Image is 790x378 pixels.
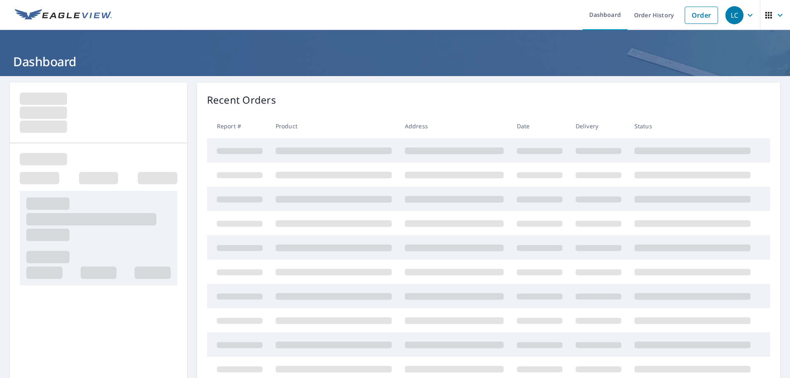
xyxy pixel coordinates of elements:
img: EV Logo [15,9,112,21]
th: Address [398,114,510,138]
a: Order [685,7,718,24]
th: Status [628,114,757,138]
th: Product [269,114,398,138]
div: LC [725,6,744,24]
h1: Dashboard [10,53,780,70]
th: Date [510,114,569,138]
th: Report # [207,114,269,138]
p: Recent Orders [207,93,276,107]
th: Delivery [569,114,628,138]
